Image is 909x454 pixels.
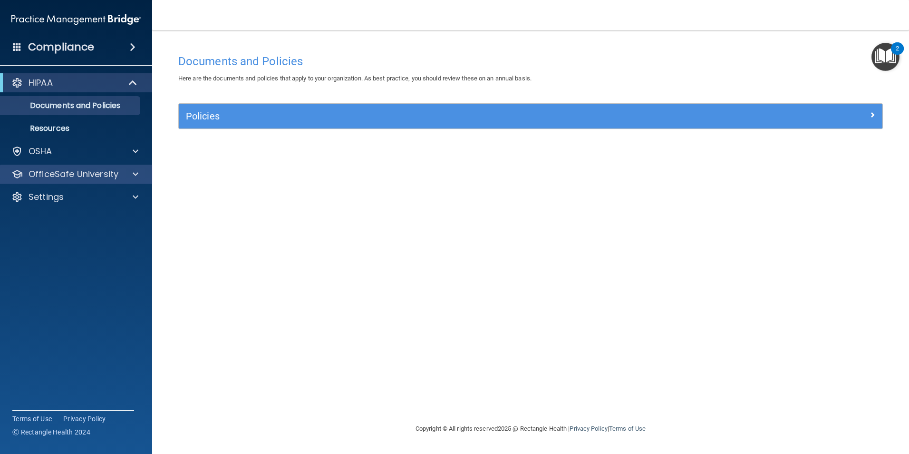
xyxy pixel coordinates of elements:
a: Privacy Policy [570,425,607,432]
p: Resources [6,124,136,133]
p: HIPAA [29,77,53,89]
span: Ⓒ Rectangle Health 2024 [12,427,90,437]
a: Terms of Use [12,414,52,424]
a: Policies [186,109,875,124]
img: PMB logo [11,10,141,29]
a: Privacy Policy [63,414,106,424]
p: Settings [29,191,64,203]
h4: Compliance [28,40,94,54]
iframe: Drift Widget Chat Controller [745,386,898,424]
a: Settings [11,191,138,203]
h5: Policies [186,111,699,121]
a: OfficeSafe University [11,168,138,180]
a: HIPAA [11,77,138,89]
div: 2 [896,49,899,61]
span: Here are the documents and policies that apply to your organization. As best practice, you should... [178,75,532,82]
button: Open Resource Center, 2 new notifications [871,43,899,71]
div: Copyright © All rights reserved 2025 @ Rectangle Health | | [357,414,704,444]
a: OSHA [11,146,138,157]
p: OSHA [29,146,52,157]
a: Terms of Use [609,425,646,432]
h4: Documents and Policies [178,55,883,68]
p: OfficeSafe University [29,168,118,180]
p: Documents and Policies [6,101,136,110]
